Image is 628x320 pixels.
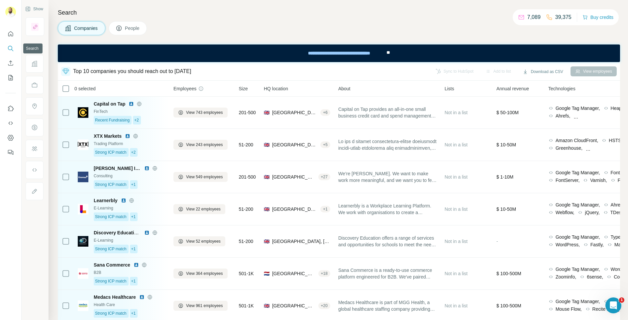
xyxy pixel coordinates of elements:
[496,142,516,147] span: $ 10-50M
[320,110,330,116] div: + 6
[94,197,118,204] span: Learnerbly
[272,302,316,309] span: [GEOGRAPHIC_DATA], [GEOGRAPHIC_DATA]
[548,85,576,92] span: Technologies
[173,172,228,182] button: View 549 employees
[590,241,604,248] span: Fastly,
[78,139,88,150] img: Logo of XTX Markets
[619,297,624,303] span: 1
[556,274,576,280] span: Zoominfo,
[264,141,269,148] span: 🇬🇧
[58,44,620,62] iframe: Banner
[94,270,165,276] div: B2B
[264,85,288,92] span: HQ location
[186,110,223,116] span: View 743 employees
[445,110,468,115] span: Not in a list
[582,13,613,22] button: Buy credits
[78,107,88,118] img: Logo of Capital on Tap
[5,28,16,40] button: Quick start
[94,294,136,300] span: Medacs Healthcare
[239,302,254,309] span: 501-1K
[264,206,269,212] span: 🇬🇧
[58,8,620,17] h4: Search
[186,174,223,180] span: View 549 employees
[173,204,225,214] button: View 22 employees
[173,236,225,246] button: View 52 employees
[611,201,625,208] span: Ahrefs,
[445,206,468,212] span: Not in a list
[239,141,254,148] span: 51-200
[556,201,600,208] span: Google Tag Manager,
[556,113,570,119] span: Ahrefs,
[264,270,269,277] span: 🇳🇱
[587,274,603,280] span: 6sense,
[186,271,223,277] span: View 364 employees
[445,85,454,92] span: Lists
[445,239,468,244] span: Not in a list
[131,246,136,252] span: +1
[272,270,316,277] span: [GEOGRAPHIC_DATA], [GEOGRAPHIC_DATA]
[496,174,513,180] span: $ 1-10M
[74,85,96,92] span: 0 selected
[5,7,16,17] img: Avatar
[556,298,600,305] span: Google Tag Manager,
[94,262,130,268] span: Sana Commerce
[173,301,228,311] button: View 961 employees
[78,172,88,182] img: Logo of Thomas International
[173,140,228,150] button: View 243 employees
[78,300,88,311] img: Logo of Medacs Healthcare
[95,182,127,188] span: Strong ICP match
[590,177,607,184] span: Varnish,
[74,25,98,32] span: Companies
[338,202,437,216] span: Learnerbly is a Workplace Learning Platform. We work with organisations to create a progressive l...
[338,267,437,280] span: Sana Commerce is a ready-to-use commerce platform engineered for B2B. We've paired decades of B2B...
[94,173,165,179] div: Consulting
[605,297,621,313] iframe: Intercom live chat
[239,238,254,245] span: 51-200
[5,57,16,69] button: Enrich CSV
[5,72,16,84] button: My lists
[318,303,330,309] div: + 20
[445,142,468,147] span: Not in a list
[94,230,191,235] span: Discovery Education [GEOGRAPHIC_DATA]
[264,109,269,116] span: 🇬🇧
[131,214,136,220] span: +1
[239,206,254,212] span: 51-200
[94,101,125,107] span: Capital on Tap
[21,4,48,14] button: Show
[338,299,437,312] span: Medacs Healthcare is part of MGG Health, a global healthcare staffing company providing temporary...
[94,237,165,243] div: E-Learning
[556,137,598,144] span: Amazon CloudFront,
[186,206,221,212] span: View 22 employees
[173,269,228,279] button: View 364 employees
[95,310,127,316] span: Strong ICP match
[5,132,16,144] button: Dashboard
[95,117,130,123] span: Recent Fundraising
[320,206,330,212] div: + 1
[496,303,521,308] span: $ 100-500M
[611,105,623,112] span: Heap,
[173,108,228,118] button: View 743 employees
[144,166,150,171] img: LinkedIn logo
[556,306,582,312] span: Mouse Flow,
[186,303,223,309] span: View 961 employees
[239,85,248,92] span: Size
[272,206,318,212] span: [GEOGRAPHIC_DATA], [GEOGRAPHIC_DATA], [GEOGRAPHIC_DATA]
[556,209,575,216] span: Webflow,
[272,174,316,180] span: [GEOGRAPHIC_DATA]
[5,103,16,115] button: Use Surfe on LinkedIn
[186,238,221,244] span: View 52 employees
[609,137,622,144] span: HSTS,
[496,85,529,92] span: Annual revenue
[518,67,568,77] button: Download as CSV
[527,13,541,21] p: 7,089
[445,303,468,308] span: Not in a list
[95,278,127,284] span: Strong ICP match
[125,25,140,32] span: People
[78,204,88,214] img: Logo of Learnerbly
[5,117,16,129] button: Use Surfe API
[445,271,468,276] span: Not in a list
[338,235,437,248] span: Discovery Education offers a range of services and opportunities for schools to meet the needs of...
[264,174,269,180] span: 🇬🇧
[131,149,136,155] span: +2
